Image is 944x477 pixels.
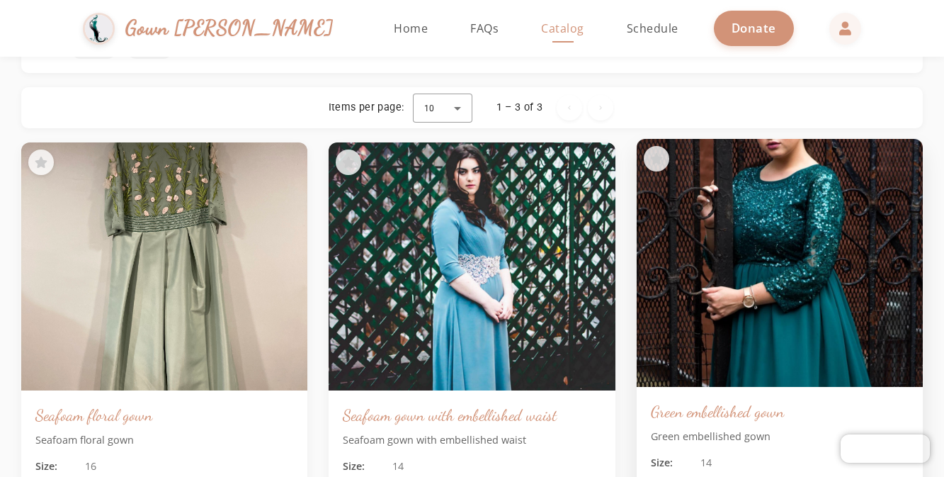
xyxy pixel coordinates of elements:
div: Items per page: [329,101,404,115]
span: 14 [700,455,712,471]
a: Donate [714,11,794,45]
img: Seafoam floral gown [21,142,307,391]
span: Size: [343,459,385,474]
p: Green embellished gown [651,429,909,444]
iframe: Chatra live chat [841,434,930,463]
span: Catalog [541,21,584,36]
div: 1 – 3 of 3 [496,101,543,115]
span: Gown [PERSON_NAME] [125,13,333,43]
img: Green embellished gown [630,133,931,393]
h3: Seafoam floral gown [35,405,293,425]
a: Gown [PERSON_NAME] [83,9,347,48]
p: Seafoam floral gown [35,432,293,448]
img: Seafoam gown with embellished waist [329,142,615,391]
span: 16 [85,459,96,474]
span: FAQs [470,21,499,36]
span: Home [394,21,428,36]
p: Seafoam gown with embellished waist [343,432,601,448]
span: Size: [35,459,78,474]
button: Next page [588,95,613,120]
span: Schedule [627,21,678,36]
button: Previous page [557,95,582,120]
span: Donate [732,20,776,36]
h3: Seafoam gown with embellished waist [343,405,601,425]
img: Gown Gmach Logo [83,13,115,45]
span: 14 [392,459,404,474]
span: Size: [651,455,693,471]
h3: Green embellished gown [651,401,909,422]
